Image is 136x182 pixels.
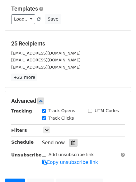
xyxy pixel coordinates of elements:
[11,40,125,47] h5: 25 Recipients
[11,51,81,55] small: [EMAIL_ADDRESS][DOMAIN_NAME]
[49,108,75,114] label: Track Opens
[11,108,32,113] strong: Tracking
[11,58,81,62] small: [EMAIL_ADDRESS][DOMAIN_NAME]
[49,151,94,158] label: Add unsubscribe link
[11,128,27,133] strong: Filters
[95,108,119,114] label: UTM Codes
[11,5,38,12] a: Templates
[11,140,34,145] strong: Schedule
[11,14,35,24] a: Load...
[11,65,81,69] small: [EMAIL_ADDRESS][DOMAIN_NAME]
[11,152,42,157] strong: Unsubscribe
[11,74,37,81] a: +22 more
[11,98,125,104] h5: Advanced
[45,14,61,24] button: Save
[49,115,74,122] label: Track Clicks
[105,152,136,182] iframe: Chat Widget
[42,140,65,146] span: Send now
[42,160,98,165] a: Copy unsubscribe link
